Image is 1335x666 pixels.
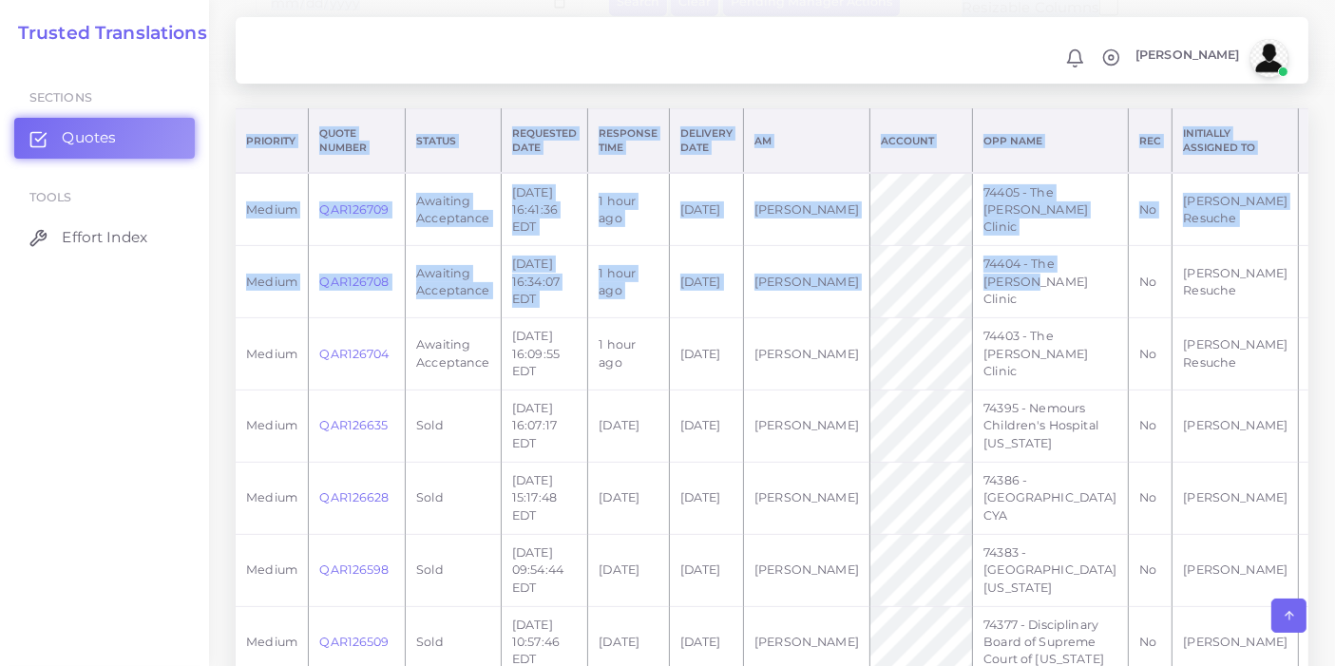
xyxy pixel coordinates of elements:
td: [PERSON_NAME] Resuche [1173,173,1299,245]
span: Effort Index [62,227,147,248]
td: [PERSON_NAME] [743,390,869,463]
td: [DATE] [669,246,743,318]
a: Trusted Translations [5,23,207,45]
th: AM [743,109,869,174]
td: 1 hour ago [588,246,669,318]
td: [PERSON_NAME] [1173,463,1299,535]
a: QAR126635 [319,418,388,432]
td: No [1128,173,1172,245]
td: 74405 - The [PERSON_NAME] Clinic [973,173,1129,245]
td: [DATE] [588,390,669,463]
a: QAR126709 [319,202,389,217]
th: Quote Number [309,109,406,174]
th: Account [870,109,973,174]
td: 74383 - [GEOGRAPHIC_DATA] [US_STATE] [973,534,1129,606]
td: 1 hour ago [588,173,669,245]
th: Initially Assigned to [1173,109,1299,174]
td: [PERSON_NAME] Resuche [1173,246,1299,318]
th: Opp Name [973,109,1129,174]
td: Awaiting Acceptance [406,318,502,390]
td: [DATE] 16:34:07 EDT [501,246,587,318]
span: medium [246,418,297,432]
th: REC [1128,109,1172,174]
td: [PERSON_NAME] [743,173,869,245]
td: Sold [406,463,502,535]
td: Sold [406,390,502,463]
td: [PERSON_NAME] [743,534,869,606]
td: No [1128,463,1172,535]
th: Response Time [588,109,669,174]
a: QAR126708 [319,275,389,289]
td: [DATE] [669,534,743,606]
td: [DATE] [669,390,743,463]
td: [PERSON_NAME] [1173,534,1299,606]
th: Delivery Date [669,109,743,174]
a: Effort Index [14,218,195,257]
a: QAR126598 [319,562,389,577]
td: No [1128,534,1172,606]
td: [DATE] 16:41:36 EDT [501,173,587,245]
td: [DATE] 15:17:48 EDT [501,463,587,535]
span: medium [246,562,297,577]
td: [DATE] 09:54:44 EDT [501,534,587,606]
td: [DATE] [588,534,669,606]
span: medium [246,635,297,649]
th: Priority [236,109,309,174]
span: Sections [29,90,92,105]
span: medium [246,275,297,289]
td: 74403 - The [PERSON_NAME] Clinic [973,318,1129,390]
td: No [1128,318,1172,390]
th: Status [406,109,502,174]
span: medium [246,490,297,504]
td: Sold [406,534,502,606]
a: QAR126509 [319,635,389,649]
td: [DATE] 16:07:17 EDT [501,390,587,463]
span: medium [246,202,297,217]
td: No [1128,390,1172,463]
span: Quotes [62,127,116,148]
a: QAR126704 [319,347,389,361]
td: [DATE] 16:09:55 EDT [501,318,587,390]
a: QAR126628 [319,490,389,504]
td: Awaiting Acceptance [406,246,502,318]
td: [PERSON_NAME] Resuche [1173,318,1299,390]
a: [PERSON_NAME]avatar [1126,39,1295,77]
a: Quotes [14,118,195,158]
td: No [1128,246,1172,318]
td: 74404 - The [PERSON_NAME] Clinic [973,246,1129,318]
td: [DATE] [588,463,669,535]
td: 1 hour ago [588,318,669,390]
td: 74395 - Nemours Children's Hospital [US_STATE] [973,390,1129,463]
td: Awaiting Acceptance [406,173,502,245]
td: [PERSON_NAME] [743,318,869,390]
td: [PERSON_NAME] [1173,390,1299,463]
td: [DATE] [669,463,743,535]
td: [DATE] [669,318,743,390]
td: [PERSON_NAME] [743,463,869,535]
th: Requested Date [501,109,587,174]
td: [PERSON_NAME] [743,246,869,318]
td: [DATE] [669,173,743,245]
span: [PERSON_NAME] [1135,49,1240,62]
td: 74386 - [GEOGRAPHIC_DATA] CYA [973,463,1129,535]
span: Tools [29,190,72,204]
img: avatar [1250,39,1288,77]
span: medium [246,347,297,361]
